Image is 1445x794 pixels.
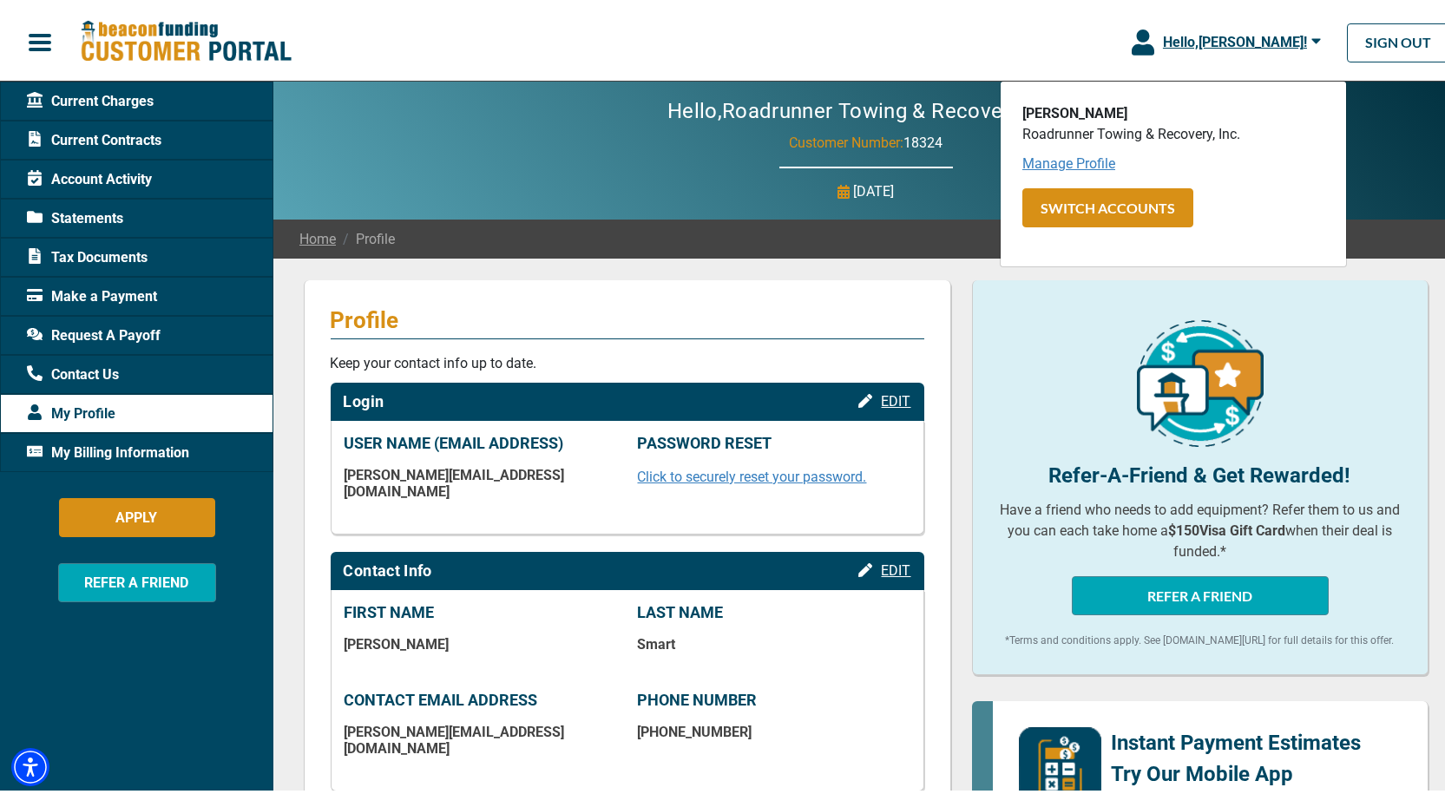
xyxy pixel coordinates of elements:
[27,127,161,148] span: Current Contracts
[27,361,119,382] span: Contact Us
[854,178,895,199] p: [DATE]
[344,558,432,577] h2: Contact Info
[27,322,161,343] span: Request A Payoff
[1163,30,1307,47] span: Hello, [PERSON_NAME] !
[789,131,903,148] span: Customer Number:
[27,166,152,187] span: Account Activity
[345,600,617,619] p: FIRST NAME
[638,687,910,706] p: PHONE NUMBER
[331,350,924,371] p: Keep your contact info up to date.
[903,131,943,148] span: 18324
[27,400,115,421] span: My Profile
[27,439,189,460] span: My Billing Information
[638,720,910,737] p: [PHONE_NUMBER]
[882,390,911,406] span: EDIT
[344,389,384,408] h2: Login
[27,88,154,108] span: Current Charges
[615,95,1116,121] h2: Hello, Roadrunner Towing & Recovery, Inc.
[80,16,292,61] img: Beacon Funding Customer Portal Logo
[999,629,1402,645] p: *Terms and conditions apply. See [DOMAIN_NAME][URL] for full details for this offer.
[345,463,617,496] p: [PERSON_NAME][EMAIL_ADDRESS][DOMAIN_NAME]
[59,495,215,534] button: APPLY
[345,633,617,649] p: [PERSON_NAME]
[1022,121,1324,141] p: Roadrunner Towing & Recovery, Inc.
[11,745,49,783] div: Accessibility Menu
[345,720,617,753] p: [PERSON_NAME][EMAIL_ADDRESS][DOMAIN_NAME]
[27,205,123,226] span: Statements
[1168,519,1285,535] b: $150 Visa Gift Card
[882,559,911,575] span: EDIT
[345,687,617,706] p: CONTACT EMAIL ADDRESS
[299,226,336,246] a: Home
[331,303,924,331] p: Profile
[1137,317,1264,443] img: refer-a-friend-icon.png
[1022,185,1193,224] button: SWITCH ACCOUNTS
[1022,102,1127,118] b: [PERSON_NAME]
[336,226,395,246] span: Profile
[58,560,216,599] button: REFER A FRIEND
[1112,755,1362,786] p: Try Our Mobile App
[999,496,1402,559] p: Have a friend who needs to add equipment? Refer them to us and you can each take home a when thei...
[1112,724,1362,755] p: Instant Payment Estimates
[345,430,617,449] p: USER NAME (EMAIL ADDRESS)
[27,283,157,304] span: Make a Payment
[999,456,1402,488] p: Refer-A-Friend & Get Rewarded!
[638,600,910,619] p: LAST NAME
[638,633,910,649] p: Smart
[1022,152,1115,168] a: Manage Profile
[638,465,867,482] a: Click to securely reset your password.
[638,430,910,449] p: PASSWORD RESET
[1072,573,1329,612] button: REFER A FRIEND
[27,244,148,265] span: Tax Documents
